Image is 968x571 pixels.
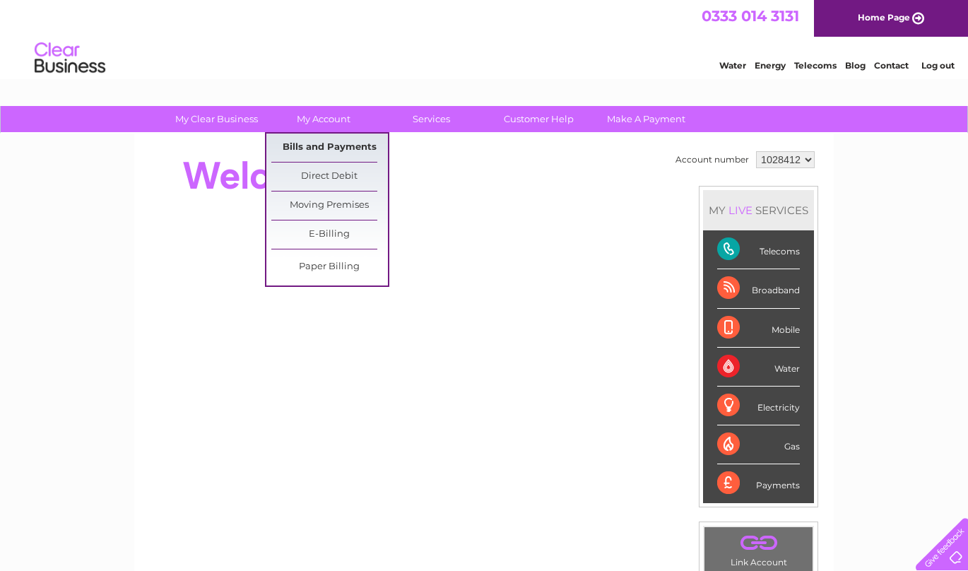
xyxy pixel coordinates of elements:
div: LIVE [726,204,755,217]
a: Energy [755,60,786,71]
a: My Account [266,106,382,132]
td: Account number [672,148,752,172]
a: Telecoms [794,60,837,71]
a: Customer Help [480,106,597,132]
a: Log out [921,60,955,71]
div: Broadband [717,269,800,308]
a: Direct Debit [271,163,388,191]
a: E-Billing [271,220,388,249]
div: Mobile [717,309,800,348]
div: MY SERVICES [703,190,814,230]
td: Link Account [704,526,813,571]
a: Bills and Payments [271,134,388,162]
a: . [708,531,809,555]
div: Telecoms [717,230,800,269]
div: Payments [717,464,800,502]
a: Blog [845,60,866,71]
a: Water [719,60,746,71]
a: 0333 014 3131 [702,7,799,25]
div: Electricity [717,387,800,425]
img: logo.png [34,37,106,80]
a: Services [373,106,490,132]
a: My Clear Business [158,106,275,132]
div: Water [717,348,800,387]
a: Moving Premises [271,192,388,220]
div: Gas [717,425,800,464]
div: Clear Business is a trading name of Verastar Limited (registered in [GEOGRAPHIC_DATA] No. 3667643... [151,8,819,69]
a: Contact [874,60,909,71]
a: Paper Billing [271,253,388,281]
a: Make A Payment [588,106,704,132]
